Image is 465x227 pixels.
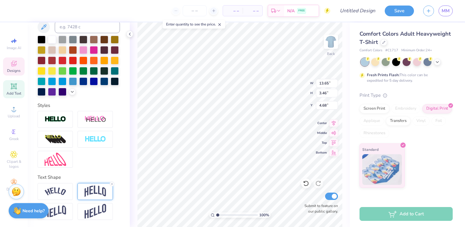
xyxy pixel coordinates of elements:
[8,114,20,119] span: Upload
[45,205,66,217] img: Flag
[287,8,295,14] span: N/A
[85,115,106,123] img: Shadow
[362,146,379,153] span: Standard
[386,116,411,126] div: Transfers
[38,102,120,109] div: Styles
[391,104,420,113] div: Embroidery
[3,159,25,169] span: Clipart & logos
[385,6,414,16] button: Save
[38,174,120,181] div: Text Shape
[45,116,66,123] img: Stroke
[298,9,305,13] span: FREE
[55,21,120,33] input: e.g. 7428 c
[301,203,338,214] label: Submit to feature on our public gallery.
[45,153,66,166] img: Free Distort
[360,116,384,126] div: Applique
[431,116,446,126] div: Foil
[316,121,327,125] span: Center
[412,116,430,126] div: Vinyl
[85,136,106,143] img: Negative Space
[401,48,432,53] span: Minimum Order: 24 +
[385,48,398,53] span: # C1717
[227,8,239,14] span: – –
[360,92,453,99] div: Print Type
[439,6,453,16] a: MM
[360,48,382,53] span: Comfort Colors
[360,129,389,138] div: Rhinestones
[6,187,21,192] span: Decorate
[327,51,335,57] div: Back
[360,104,389,113] div: Screen Print
[7,45,21,50] span: Image AI
[183,5,207,16] input: – –
[316,131,327,135] span: Middle
[6,91,21,96] span: Add Text
[7,68,21,73] span: Designs
[45,187,66,196] img: Arc
[246,8,259,14] span: – –
[85,186,106,197] img: Arch
[360,30,451,46] span: Comfort Colors Adult Heavyweight T-Shirt
[367,72,443,83] div: This color can be expedited for 5 day delivery.
[422,104,452,113] div: Digital Print
[259,212,269,218] span: 100 %
[335,5,380,17] input: Untitled Design
[325,36,337,48] img: Back
[316,141,327,145] span: Top
[22,208,45,214] strong: Need help?
[163,20,225,29] div: Enter quantity to see the price.
[442,7,450,14] span: MM
[316,151,327,155] span: Bottom
[9,136,19,141] span: Greek
[85,204,106,219] img: Rise
[45,135,66,144] img: 3d Illusion
[362,154,402,185] img: Standard
[367,72,399,77] strong: Fresh Prints Flash:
